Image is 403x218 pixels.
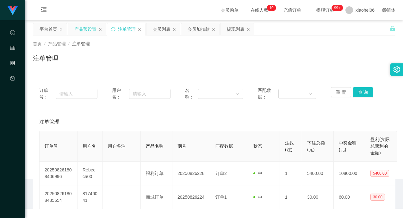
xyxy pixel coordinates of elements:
span: 盈利(实际总获利的金额) [370,137,390,155]
span: / [68,41,70,46]
div: 注单管理 [118,23,136,35]
span: / [44,41,46,46]
td: 福利订单 [141,162,172,185]
span: 提现订单 [313,8,337,12]
span: 数据中心 [10,30,15,87]
span: 会员管理 [10,46,15,102]
i: 图标: close [212,28,215,31]
span: 订单号： [39,87,56,100]
i: 图标: close [138,28,141,31]
input: 请输入 [129,89,170,99]
div: 会员加扣款 [188,23,210,35]
span: 名称： [185,87,198,100]
sup: 10 [267,5,276,11]
td: 20250826228 [172,162,210,185]
td: 81746041 [77,185,103,209]
td: 1 [280,185,302,209]
span: 首页 [33,41,42,46]
span: 订单号 [45,144,58,149]
span: 中 [253,171,262,176]
span: 用户名 [83,144,96,149]
span: 在线人数 [247,8,271,12]
span: 产品管理 [48,41,66,46]
span: 30.00 [370,194,385,201]
h1: 注单管理 [33,54,58,63]
span: 订单2 [215,171,227,176]
td: 1 [280,162,302,185]
i: 图标: down [236,92,239,96]
span: 充值订单 [280,8,304,12]
span: 中奖金额(元) [339,140,356,152]
span: 匹配数据： [258,87,278,100]
td: 10800.00 [334,162,365,185]
td: 202508261808435654 [40,185,77,209]
td: 202508261808406996 [40,162,77,185]
span: 订单1 [215,195,227,200]
td: 30.00 [302,185,334,209]
i: 图标: unlock [390,26,395,31]
i: 图标: setting [393,66,400,73]
span: 注单管理 [39,118,59,126]
td: Rebecca00 [77,162,103,185]
img: logo.9652507e.png [8,6,18,15]
i: 图标: table [10,42,15,55]
i: 图标: down [309,92,313,96]
td: 商城订单 [141,185,172,209]
span: 匹配数据 [215,144,233,149]
td: 5400.00 [302,162,334,185]
i: 图标: check-circle-o [10,27,15,40]
button: 查 询 [353,87,373,97]
button: 重 置 [331,87,351,97]
i: 图标: close [172,28,176,31]
span: 注单管理 [72,41,90,46]
td: 20250826224 [172,185,210,209]
i: 图标: menu-unfold [33,0,54,21]
span: 用户备注 [108,144,126,149]
span: 下注总额(元) [307,140,325,152]
div: 会员列表 [153,23,170,35]
i: 图标: appstore-o [10,58,15,70]
sup: 976 [332,5,343,11]
div: 2021 [30,195,398,201]
span: 用户名： [112,87,129,100]
span: 期号 [177,144,186,149]
a: 图标: dashboard平台首页 [10,72,15,136]
span: 产品管理 [10,61,15,117]
span: 状态 [253,144,262,149]
div: 提现列表 [227,23,245,35]
span: 产品名称 [146,144,164,149]
span: 5400.00 [370,170,389,177]
i: 图标: close [59,28,63,31]
div: 平台首页 [40,23,57,35]
td: 60.00 [334,185,365,209]
i: 图标: global [382,8,387,12]
p: 0 [271,5,274,11]
div: 产品预设置 [74,23,96,35]
i: 图标: close [98,28,102,31]
p: 1 [269,5,271,11]
i: 图标: close [246,28,250,31]
i: 图标: sync [111,27,115,31]
span: 注数(注) [285,140,294,152]
span: 中 [253,195,262,200]
input: 请输入 [56,89,97,99]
